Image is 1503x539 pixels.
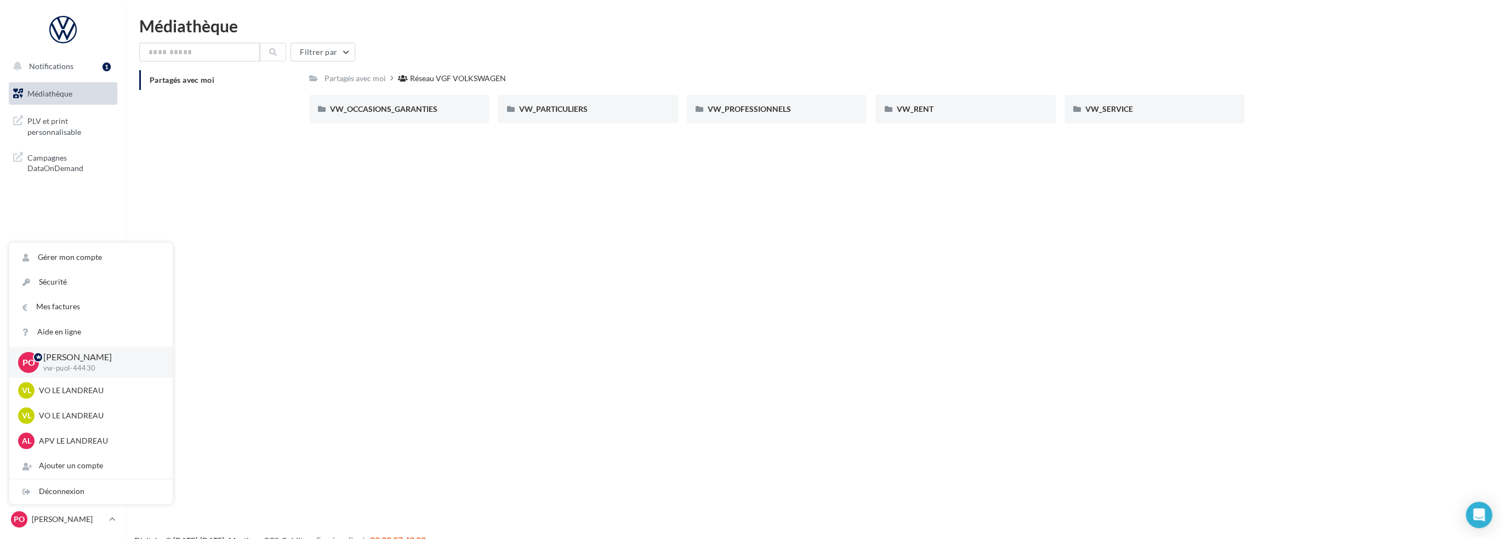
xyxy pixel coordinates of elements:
span: PO [14,514,25,525]
span: VW_PROFESSIONNELS [708,104,791,114]
span: Partagés avec moi [150,75,214,84]
div: 1 [103,63,111,71]
div: Réseau VGF VOLKSWAGEN [410,73,506,84]
span: AL [22,435,31,446]
a: Mes factures [9,294,173,319]
span: PO [22,356,35,368]
p: [PERSON_NAME] [32,514,105,525]
span: VL [22,385,31,396]
a: Campagnes DataOnDemand [7,146,119,178]
p: APV LE LANDREAU [39,435,160,446]
p: VO LE LANDREAU [39,385,160,396]
span: Médiathèque [27,89,72,98]
div: Open Intercom Messenger [1466,502,1492,528]
span: VL [22,410,31,421]
div: Médiathèque [139,18,1490,34]
button: Notifications 1 [7,55,115,78]
span: Campagnes DataOnDemand [27,150,113,174]
a: PO [PERSON_NAME] [9,509,117,530]
a: Gérer mon compte [9,245,173,270]
a: Sécurité [9,270,173,294]
a: PLV et print personnalisable [7,109,119,141]
span: VW_OCCASIONS_GARANTIES [330,104,437,114]
div: Déconnexion [9,479,173,504]
span: VW_RENT [896,104,933,114]
p: [PERSON_NAME] [43,351,155,364]
div: Ajouter un compte [9,453,173,478]
span: VW_PARTICULIERS [519,104,587,114]
span: Notifications [29,61,73,71]
p: vw-puol-44430 [43,364,155,373]
div: Partagés avec moi [324,73,386,84]
a: Médiathèque [7,82,119,105]
span: VW_SERVICE [1085,104,1133,114]
span: PLV et print personnalisable [27,114,113,137]
button: Filtrer par [291,43,355,61]
p: VO LE LANDREAU [39,410,160,421]
a: Aide en ligne [9,320,173,344]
